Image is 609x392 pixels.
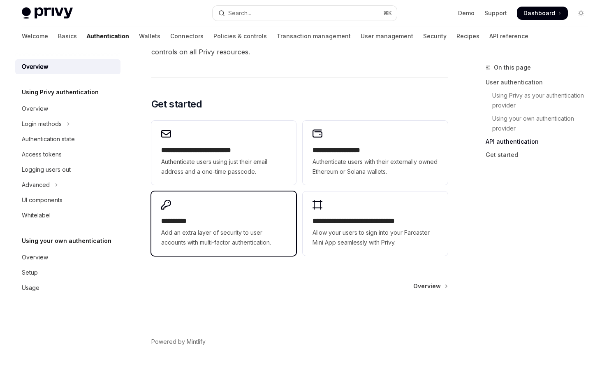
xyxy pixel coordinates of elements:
span: Authenticate users using just their email address and a one-time passcode. [161,157,286,177]
span: Add an extra layer of security to user accounts with multi-factor authentication. [161,228,286,247]
a: Logging users out [15,162,120,177]
span: Authenticate users with their externally owned Ethereum or Solana wallets. [313,157,438,177]
a: Overview [15,250,120,265]
div: Login methods [22,119,62,129]
a: User management [361,26,413,46]
a: Welcome [22,26,48,46]
div: Advanced [22,180,50,190]
div: Overview [22,62,48,72]
a: User authentication [486,76,594,89]
h5: Using your own authentication [22,236,111,246]
button: Toggle dark mode [574,7,588,20]
button: Toggle Advanced section [15,177,120,192]
a: Overview [413,282,447,290]
a: Authentication [87,26,129,46]
a: Usage [15,280,120,295]
a: Overview [15,101,120,116]
a: Basics [58,26,77,46]
span: Get started [151,98,202,111]
a: Dashboard [517,7,568,20]
div: Setup [22,268,38,278]
div: Authentication state [22,134,75,144]
div: Usage [22,283,39,293]
a: Connectors [170,26,204,46]
div: Whitelabel [22,210,51,220]
span: Overview [413,282,441,290]
div: Access tokens [22,149,62,159]
a: Authentication state [15,132,120,147]
a: Powered by Mintlify [151,338,206,346]
a: Setup [15,265,120,280]
div: Logging users out [22,165,71,175]
a: Policies & controls [213,26,267,46]
div: Search... [228,8,251,18]
a: Transaction management [277,26,351,46]
a: Using Privy as your authentication provider [486,89,594,112]
a: UI components [15,193,120,208]
a: Demo [458,9,475,17]
h5: Using Privy authentication [22,87,99,97]
a: API reference [489,26,528,46]
a: Overview [15,59,120,74]
div: Overview [22,104,48,114]
a: **** *****Add an extra layer of security to user accounts with multi-factor authentication. [151,191,296,256]
span: ⌘ K [383,10,392,16]
a: Whitelabel [15,208,120,223]
a: Get started [486,148,594,161]
a: Access tokens [15,147,120,162]
div: Overview [22,252,48,262]
a: Using your own authentication provider [486,112,594,135]
span: Dashboard [523,9,555,17]
a: API authentication [486,135,594,148]
a: Wallets [139,26,160,46]
a: Security [423,26,447,46]
span: On this page [494,63,531,72]
img: light logo [22,7,73,19]
div: UI components [22,195,63,205]
a: Support [484,9,507,17]
button: Open search [213,6,397,21]
span: Allow your users to sign into your Farcaster Mini App seamlessly with Privy. [313,228,438,247]
a: **** **** **** ****Authenticate users with their externally owned Ethereum or Solana wallets. [303,121,447,185]
button: Toggle Login methods section [15,117,120,131]
a: Recipes [456,26,479,46]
